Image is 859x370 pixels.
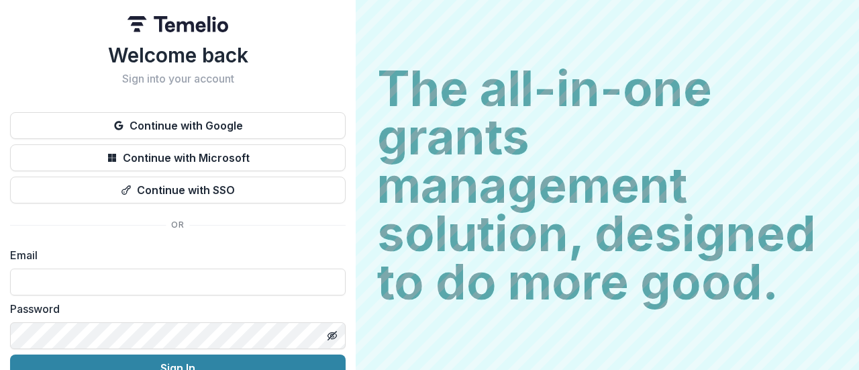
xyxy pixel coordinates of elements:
button: Toggle password visibility [321,325,343,346]
button: Continue with Microsoft [10,144,346,171]
label: Email [10,247,338,263]
img: Temelio [128,16,228,32]
label: Password [10,301,338,317]
button: Continue with SSO [10,177,346,203]
button: Continue with Google [10,112,346,139]
h1: Welcome back [10,43,346,67]
h2: Sign into your account [10,73,346,85]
